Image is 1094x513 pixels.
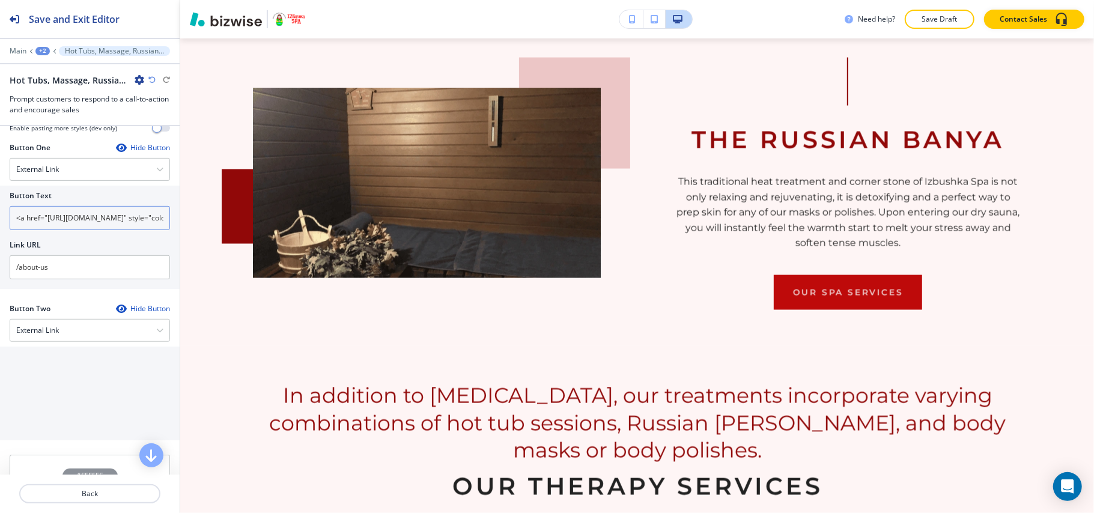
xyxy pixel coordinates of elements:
[858,14,895,25] h3: Need help?
[10,142,50,153] h2: Button One
[20,488,159,499] p: Back
[16,325,59,336] h4: External Link
[905,10,974,29] button: Save Draft
[984,10,1084,29] button: Contact Sales
[10,240,41,250] h2: Link URL
[16,164,59,175] h4: External Link
[19,484,160,503] button: Back
[773,275,922,310] button: OUR SPA SERVICES
[10,190,52,201] h2: Button Text
[10,94,170,115] h3: Prompt customers to respond to a call-to-action and encourage sales
[674,174,1022,251] p: This traditional heat treatment and corner stone of Izbushka Spa is not only relaxing and rejuven...
[29,12,120,26] h2: Save and Exit Editor
[59,46,170,56] button: Hot Tubs, Massage, Russian Banya (Sauna), & a Variety of Skin Treatments
[10,47,26,55] button: Main
[273,13,305,26] img: Your Logo
[10,74,130,87] h2: Hot Tubs, Massage, Russian Banya (Sauna), & a Variety of Skin Treatments
[116,143,170,153] button: Hide Button
[1000,14,1047,25] p: Contact Sales
[1053,472,1082,501] div: Open Intercom Messenger
[35,47,50,55] button: +2
[65,47,164,55] p: Hot Tubs, Massage, Russian Banya (Sauna), & a Variety of Skin Treatments
[116,304,170,314] button: Hide Button
[253,382,1022,464] h6: In addition to [MEDICAL_DATA], our treatments incorporate varying combinations of hot tub session...
[10,255,170,279] input: Ex. www.google.com
[77,470,103,481] h4: #FFFFFF
[10,124,117,133] h4: Enable pasting more styles (dev only)
[10,303,50,314] h2: Button Two
[253,88,601,278] img: 5ea1fb4868f8dc6a172510e3f2864102.webp
[190,12,262,26] img: Bizwise Logo
[691,125,1004,155] h2: The Russian Banya
[920,14,959,25] p: Save Draft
